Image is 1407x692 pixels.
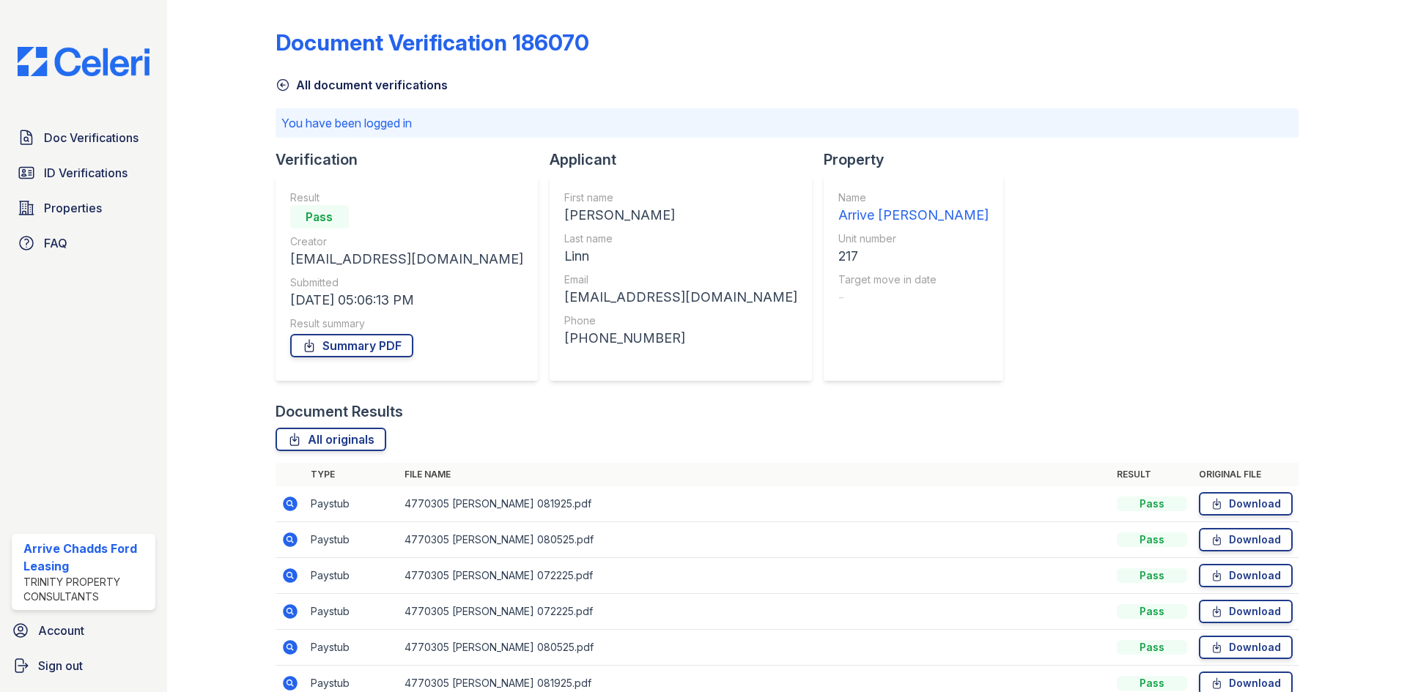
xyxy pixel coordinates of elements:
[305,463,399,486] th: Type
[290,205,349,228] div: Pass
[824,149,1015,170] div: Property
[290,334,413,357] a: Summary PDF
[290,316,523,331] div: Result summary
[44,234,67,252] span: FAQ
[399,594,1111,630] td: 4770305 [PERSON_NAME] 072225.pdf
[550,149,824,170] div: Applicant
[1117,676,1187,691] div: Pass
[276,401,403,422] div: Document Results
[290,290,523,310] div: [DATE] 05:06:13 PM
[6,651,161,680] a: Sign out
[305,630,399,666] td: Paystub
[564,328,797,349] div: [PHONE_NUMBER]
[305,522,399,558] td: Paystub
[305,486,399,522] td: Paystub
[6,47,161,76] img: CE_Logo_Blue-a8612792a0a2168367f1c8372b55b34899dd931a85d93a1a3d3e32e68fde9ad4.png
[1199,492,1293,516] a: Download
[38,657,83,674] span: Sign out
[399,486,1111,522] td: 4770305 [PERSON_NAME] 081925.pdf
[44,129,139,146] span: Doc Verifications
[1117,568,1187,583] div: Pass
[1117,532,1187,547] div: Pass
[564,246,797,267] div: Linn
[23,540,149,575] div: Arrive Chadds Ford Leasing
[564,272,797,287] div: Email
[12,123,155,152] a: Doc Verifications
[290,234,523,249] div: Creator
[564,190,797,205] div: First name
[290,275,523,290] div: Submitted
[564,287,797,308] div: [EMAIL_ADDRESS][DOMAIN_NAME]
[399,630,1111,666] td: 4770305 [PERSON_NAME] 080525.pdf
[1199,528,1293,551] a: Download
[305,594,399,630] td: Paystub
[6,616,161,645] a: Account
[305,558,399,594] td: Paystub
[276,29,589,56] div: Document Verification 186070
[838,190,989,226] a: Name Arrive [PERSON_NAME]
[399,463,1111,486] th: File name
[1199,564,1293,587] a: Download
[1111,463,1193,486] th: Result
[838,190,989,205] div: Name
[276,76,448,94] a: All document verifications
[838,246,989,267] div: 217
[276,149,550,170] div: Verification
[12,193,155,223] a: Properties
[290,190,523,205] div: Result
[281,114,1293,132] p: You have been logged in
[1117,604,1187,619] div: Pass
[838,205,989,226] div: Arrive [PERSON_NAME]
[838,287,989,308] div: -
[44,199,102,217] span: Properties
[1193,463,1299,486] th: Original file
[12,158,155,187] a: ID Verifications
[276,428,386,451] a: All originals
[44,164,128,182] span: ID Verifications
[838,231,989,246] div: Unit number
[564,231,797,246] div: Last name
[838,272,989,287] div: Target move in date
[38,622,84,639] span: Account
[1117,496,1187,511] div: Pass
[23,575,149,604] div: Trinity Property Consultants
[399,522,1111,558] td: 4770305 [PERSON_NAME] 080525.pdf
[1199,636,1293,659] a: Download
[1117,640,1187,655] div: Pass
[564,205,797,226] div: [PERSON_NAME]
[290,249,523,269] div: [EMAIL_ADDRESS][DOMAIN_NAME]
[1199,600,1293,623] a: Download
[12,228,155,258] a: FAQ
[399,558,1111,594] td: 4770305 [PERSON_NAME] 072225.pdf
[564,313,797,328] div: Phone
